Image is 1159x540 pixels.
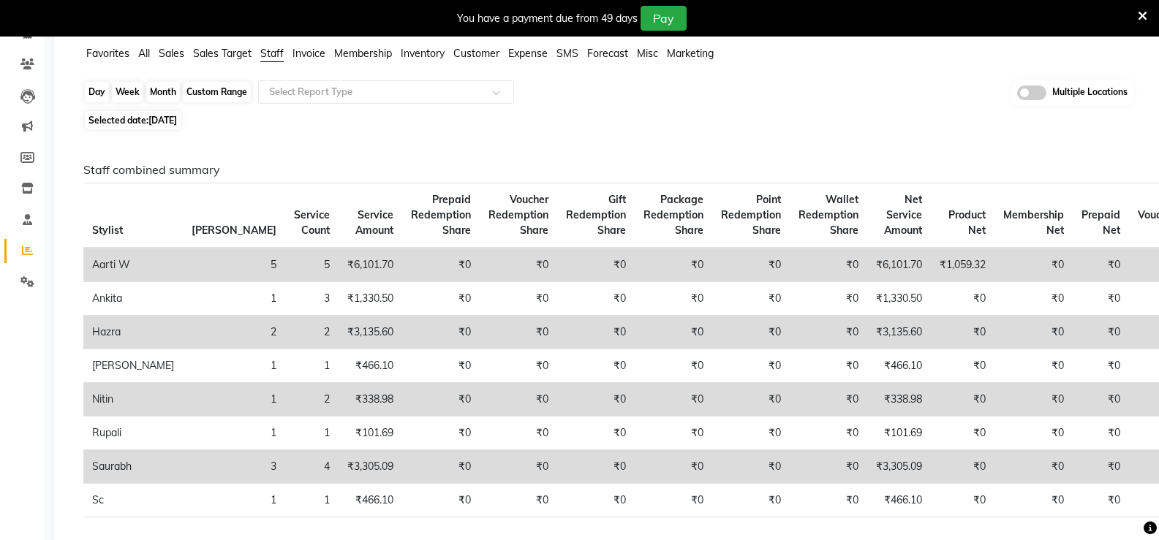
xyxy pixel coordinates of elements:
[790,282,867,316] td: ₹0
[712,349,790,383] td: ₹0
[1073,383,1129,417] td: ₹0
[339,450,402,484] td: ₹3,305.09
[292,47,325,60] span: Invoice
[712,417,790,450] td: ₹0
[339,383,402,417] td: ₹338.98
[83,248,183,282] td: Aarti W
[285,248,339,282] td: 5
[556,47,578,60] span: SMS
[712,484,790,517] td: ₹0
[557,417,635,450] td: ₹0
[790,316,867,349] td: ₹0
[480,383,557,417] td: ₹0
[193,47,252,60] span: Sales Target
[183,349,285,383] td: 1
[557,349,635,383] td: ₹0
[294,208,330,237] span: Service Count
[867,484,931,517] td: ₹466.10
[790,450,867,484] td: ₹0
[480,316,557,349] td: ₹0
[635,316,712,349] td: ₹0
[85,111,181,129] span: Selected date:
[83,450,183,484] td: Saurabh
[667,47,714,60] span: Marketing
[148,115,177,126] span: [DATE]
[557,248,635,282] td: ₹0
[480,417,557,450] td: ₹0
[557,484,635,517] td: ₹0
[1073,316,1129,349] td: ₹0
[183,450,285,484] td: 3
[557,450,635,484] td: ₹0
[457,11,638,26] div: You have a payment due from 49 days
[1073,484,1129,517] td: ₹0
[83,163,1128,177] h6: Staff combined summary
[480,282,557,316] td: ₹0
[994,282,1073,316] td: ₹0
[635,417,712,450] td: ₹0
[587,47,628,60] span: Forecast
[488,193,548,237] span: Voucher Redemption Share
[183,282,285,316] td: 1
[884,193,922,237] span: Net Service Amount
[867,282,931,316] td: ₹1,330.50
[453,47,499,60] span: Customer
[712,450,790,484] td: ₹0
[85,82,109,102] div: Day
[480,248,557,282] td: ₹0
[83,383,183,417] td: Nitin
[334,47,392,60] span: Membership
[480,484,557,517] td: ₹0
[994,349,1073,383] td: ₹0
[480,349,557,383] td: ₹0
[402,383,480,417] td: ₹0
[931,450,994,484] td: ₹0
[994,417,1073,450] td: ₹0
[790,248,867,282] td: ₹0
[86,47,129,60] span: Favorites
[285,316,339,349] td: 2
[508,47,548,60] span: Expense
[285,383,339,417] td: 2
[994,316,1073,349] td: ₹0
[402,417,480,450] td: ₹0
[867,417,931,450] td: ₹101.69
[183,248,285,282] td: 5
[643,193,703,237] span: Package Redemption Share
[1073,450,1129,484] td: ₹0
[635,349,712,383] td: ₹0
[635,383,712,417] td: ₹0
[994,248,1073,282] td: ₹0
[183,82,251,102] div: Custom Range
[931,282,994,316] td: ₹0
[285,484,339,517] td: 1
[566,193,626,237] span: Gift Redemption Share
[994,484,1073,517] td: ₹0
[641,6,687,31] button: Pay
[92,224,123,237] span: Stylist
[285,349,339,383] td: 1
[1081,208,1120,237] span: Prepaid Net
[339,282,402,316] td: ₹1,330.50
[285,282,339,316] td: 3
[402,248,480,282] td: ₹0
[285,450,339,484] td: 4
[931,417,994,450] td: ₹0
[867,450,931,484] td: ₹3,305.09
[138,47,150,60] span: All
[557,316,635,349] td: ₹0
[1052,85,1128,100] span: Multiple Locations
[339,316,402,349] td: ₹3,135.60
[1073,417,1129,450] td: ₹0
[799,193,858,237] span: Wallet Redemption Share
[401,47,445,60] span: Inventory
[159,47,184,60] span: Sales
[931,383,994,417] td: ₹0
[339,349,402,383] td: ₹466.10
[183,484,285,517] td: 1
[790,349,867,383] td: ₹0
[146,82,180,102] div: Month
[790,383,867,417] td: ₹0
[557,383,635,417] td: ₹0
[83,417,183,450] td: Rupali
